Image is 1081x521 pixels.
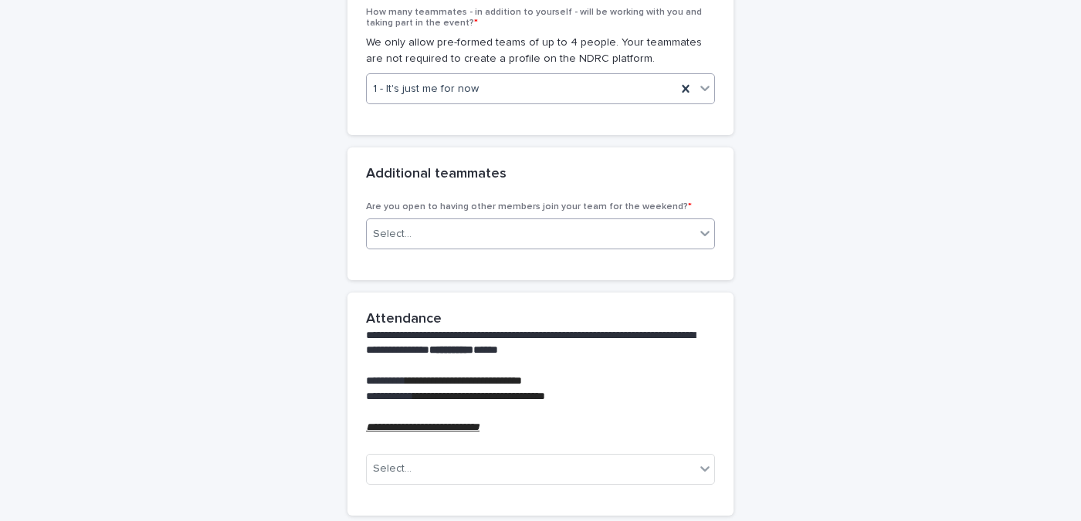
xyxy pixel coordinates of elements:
div: Select... [373,226,412,242]
div: Select... [373,461,412,477]
span: Are you open to having other members join your team for the weekend? [366,202,692,211]
span: How many teammates - in addition to yourself - will be working with you and taking part in the ev... [366,8,702,28]
h2: Additional teammates [366,166,507,183]
span: 1 - It's just me for now [373,81,479,97]
h2: Attendance [366,311,442,328]
p: We only allow pre-formed teams of up to 4 people. Your teammates are not required to create a pro... [366,35,715,67]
